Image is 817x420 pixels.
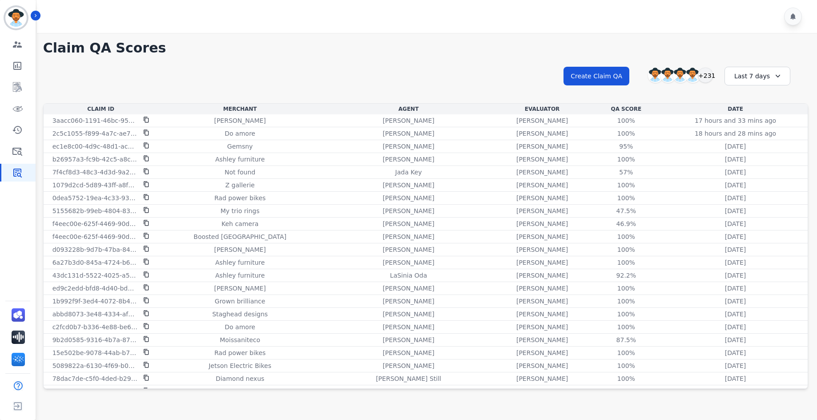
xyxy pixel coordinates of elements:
[516,361,568,370] p: [PERSON_NAME]
[606,206,646,215] div: 47.5%
[725,181,746,190] p: [DATE]
[382,232,434,241] p: [PERSON_NAME]
[382,219,434,228] p: [PERSON_NAME]
[606,361,646,370] div: 100%
[606,194,646,202] div: 100%
[45,105,157,113] div: Claim Id
[225,168,255,177] p: Not found
[52,116,138,125] p: 3aacc060-1191-46bc-959f-bae35bc0797b
[193,232,286,241] p: Boosted [GEOGRAPHIC_DATA]
[43,40,808,56] h1: Claim QA Scores
[665,105,806,113] div: Date
[606,129,646,138] div: 100%
[220,335,260,344] p: Moissaniteco
[516,374,568,383] p: [PERSON_NAME]
[221,206,260,215] p: My trio rings
[214,348,266,357] p: Rad power bikes
[725,297,746,306] p: [DATE]
[52,297,138,306] p: 1b992f9f-3ed4-4072-8b46-99b4e2351c5d
[225,323,255,331] p: Do amore
[698,68,713,83] div: +231
[395,168,422,177] p: Jada Key
[382,155,434,164] p: [PERSON_NAME]
[516,245,568,254] p: [PERSON_NAME]
[324,105,494,113] div: Agent
[606,348,646,357] div: 100%
[516,116,568,125] p: [PERSON_NAME]
[52,258,138,267] p: 6a27b3d0-845a-4724-b6e3-818e18f6c633
[606,271,646,280] div: 92.2%
[214,116,266,125] p: [PERSON_NAME]
[382,129,434,138] p: [PERSON_NAME]
[725,374,746,383] p: [DATE]
[695,116,776,125] p: 17 hours and 33 mins ago
[516,232,568,241] p: [PERSON_NAME]
[516,258,568,267] p: [PERSON_NAME]
[516,271,568,280] p: [PERSON_NAME]
[606,335,646,344] div: 87.5%
[606,258,646,267] div: 100%
[52,374,138,383] p: 78dac7de-c5f0-4ded-b294-367d4836b5f4
[516,219,568,228] p: [PERSON_NAME]
[52,232,138,241] p: f4eec00e-625f-4469-90da-34953c6b474f
[52,271,138,280] p: 43dc131d-5522-4025-a523-ca9697784816
[225,129,255,138] p: Do amore
[52,310,138,319] p: abbd8073-3e48-4334-af54-d6b97068dccc
[516,297,568,306] p: [PERSON_NAME]
[516,387,568,396] p: [PERSON_NAME]
[516,323,568,331] p: [PERSON_NAME]
[606,387,646,396] div: 61.7%
[221,219,258,228] p: Keh camera
[209,361,271,370] p: Jetson Electric Bikes
[382,206,434,215] p: [PERSON_NAME]
[606,374,646,383] div: 100%
[725,232,746,241] p: [DATE]
[52,206,138,215] p: 5155682b-99eb-4804-8373-4da8b51c465b
[52,155,138,164] p: b26957a3-fc9b-42c5-a8c9-c45cdc50d448
[160,105,320,113] div: Merchant
[606,297,646,306] div: 100%
[725,284,746,293] p: [DATE]
[725,194,746,202] p: [DATE]
[516,310,568,319] p: [PERSON_NAME]
[725,387,746,396] p: [DATE]
[606,245,646,254] div: 100%
[725,219,746,228] p: [DATE]
[214,284,266,293] p: [PERSON_NAME]
[382,245,434,254] p: [PERSON_NAME]
[382,335,434,344] p: [PERSON_NAME]
[214,194,266,202] p: Rad power bikes
[5,7,27,28] img: Bordered avatar
[606,284,646,293] div: 100%
[212,310,268,319] p: Staghead designs
[606,168,646,177] div: 57%
[52,335,138,344] p: 9b2d0585-9316-4b7a-8709-20667cd2626c
[606,181,646,190] div: 100%
[725,271,746,280] p: [DATE]
[52,142,138,151] p: ec1e8c00-4d9c-48d1-ac0e-34382e904098
[225,181,255,190] p: Z gallerie
[382,258,434,267] p: [PERSON_NAME]
[725,348,746,357] p: [DATE]
[382,348,434,357] p: [PERSON_NAME]
[52,168,138,177] p: 7f4cf8d3-48c3-4d3d-9a28-dff8e45307d7
[52,284,138,293] p: ed9c2edd-bfd8-4d40-bdaf-34df21a9a8cd
[563,67,629,85] button: Create Claim QA
[395,387,422,396] p: Jada Key
[215,271,265,280] p: Ashley furniture
[214,245,266,254] p: [PERSON_NAME]
[725,168,746,177] p: [DATE]
[382,194,434,202] p: [PERSON_NAME]
[382,361,434,370] p: [PERSON_NAME]
[606,232,646,241] div: 100%
[606,310,646,319] div: 100%
[52,348,138,357] p: 15e502be-9078-44ab-b772-7b414422239d
[606,116,646,125] div: 100%
[725,206,746,215] p: [DATE]
[52,361,138,370] p: 5089822a-6130-4f69-b011-ee1009dfad65
[214,387,266,396] p: [PERSON_NAME]
[52,387,138,396] p: 3b7ba119-c96b-4a1b-8021-6f61793c08f4
[382,284,434,293] p: [PERSON_NAME]
[382,310,434,319] p: [PERSON_NAME]
[725,361,746,370] p: [DATE]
